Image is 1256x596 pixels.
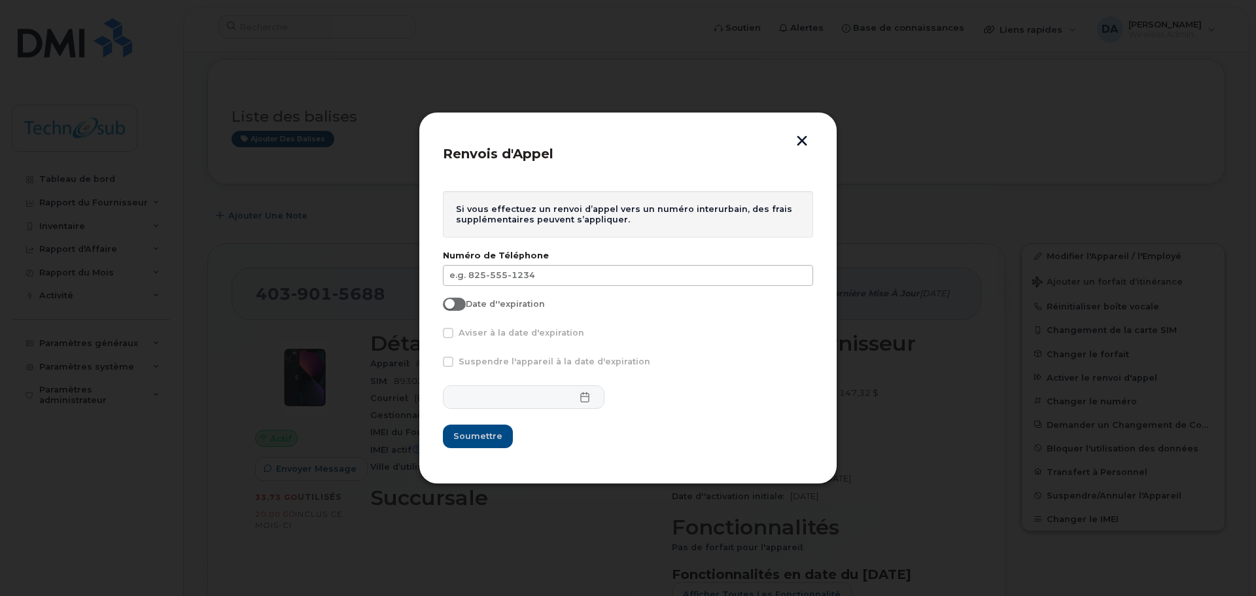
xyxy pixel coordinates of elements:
[443,146,553,162] span: Renvois d'Appel
[443,251,813,260] label: Numéro de Téléphone
[443,425,513,448] button: Soumettre
[443,265,813,286] input: e.g. 825-555-1234
[453,430,502,442] span: Soumettre
[466,299,545,309] span: Date d''expiration
[443,191,813,237] div: Si vous effectuez un renvoi d’appel vers un numéro interurbain, des frais supplémentaires peuvent...
[443,298,453,308] input: Date d''expiration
